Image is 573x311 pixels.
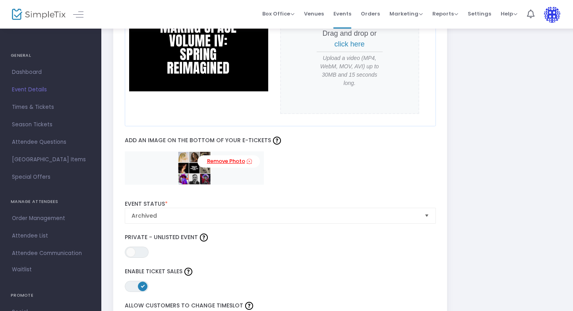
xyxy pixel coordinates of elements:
[197,155,260,168] a: Remove Photo
[11,194,91,210] h4: MANAGE ATTENDEES
[125,232,436,243] label: Private - Unlisted Event
[12,155,89,165] span: [GEOGRAPHIC_DATA] Items
[125,201,436,208] label: Event Status
[12,266,32,274] span: Waitlist
[12,231,89,241] span: Attendee List
[141,284,145,288] span: ON
[200,234,208,241] img: question-mark
[421,208,432,223] button: Select
[262,10,294,17] span: Box Office
[125,266,436,278] label: Enable Ticket Sales
[333,4,351,24] span: Events
[12,137,89,147] span: Attendee Questions
[184,268,192,276] img: question-mark
[361,4,380,24] span: Orders
[317,28,383,50] p: Drag and drop or
[12,172,89,182] span: Special Offers
[125,136,283,144] span: Add an image on the bottom of your e-tickets
[125,151,264,185] img: 638774887224154338GridPhotoCollageInstagramPost.PNG
[317,54,383,87] span: Upload a video (MP4, WebM, MOV, AVI) up to 30MB and 15 seconds long.
[11,48,91,64] h4: GENERAL
[432,10,458,17] span: Reports
[245,302,253,310] img: question-mark
[11,288,91,303] h4: PROMOTE
[273,137,281,145] img: question-mark
[304,4,324,24] span: Venues
[132,212,418,220] span: Archived
[468,4,491,24] span: Settings
[12,120,89,130] span: Season Tickets
[12,248,89,259] span: Attendee Communication
[12,67,89,77] span: Dashboard
[501,10,517,17] span: Help
[12,85,89,95] span: Event Details
[389,10,423,17] span: Marketing
[129,4,268,91] img: BlackandWhiteBlackLivesMatterInstagramPost4.png
[12,213,89,224] span: Order Management
[335,40,365,48] span: click here
[12,102,89,112] span: Times & Tickets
